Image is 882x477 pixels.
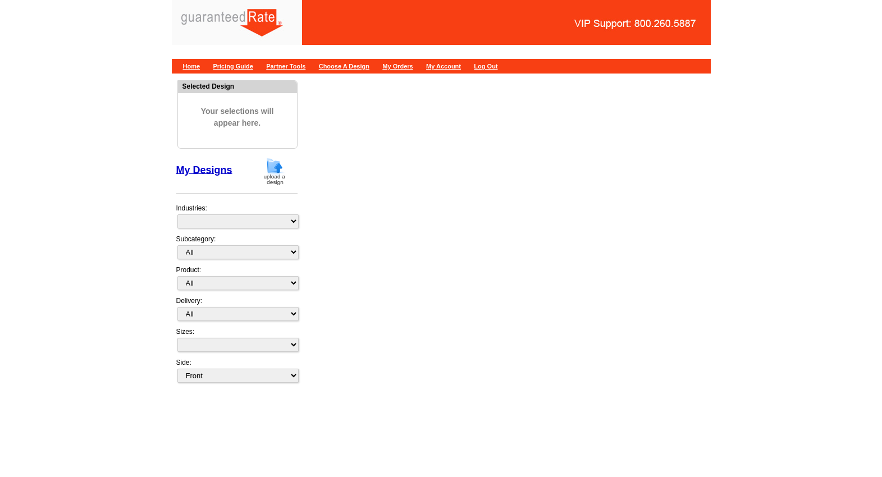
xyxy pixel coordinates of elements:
a: Choose A Design [319,63,369,70]
a: Home [183,63,200,70]
div: Subcategory: [176,234,298,265]
a: My Designs [176,164,232,175]
a: My Orders [382,63,413,70]
a: Pricing Guide [213,63,253,70]
div: Industries: [176,198,298,234]
a: My Account [426,63,461,70]
div: Delivery: [176,296,298,327]
img: upload-design [260,157,289,186]
div: Product: [176,265,298,296]
a: Log Out [474,63,497,70]
div: Side: [176,357,298,384]
div: Sizes: [176,327,298,357]
span: Your selections will appear here. [186,94,289,140]
div: Selected Design [178,81,297,91]
a: Partner Tools [266,63,305,70]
